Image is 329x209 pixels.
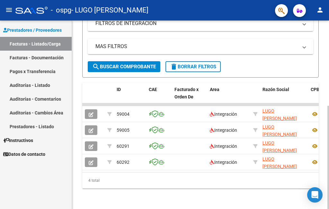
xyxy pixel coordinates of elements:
[262,140,297,153] span: LUGO [PERSON_NAME]
[210,144,237,149] span: Integración
[170,63,178,71] mat-icon: delete
[88,39,313,54] mat-expansion-panel-header: MAS FILTROS
[117,112,129,117] span: 59004
[51,3,71,17] span: - ospg
[207,83,251,111] datatable-header-cell: Area
[262,123,306,137] div: 27348492360
[170,64,216,70] span: Borrar Filtros
[146,83,172,111] datatable-header-cell: CAE
[262,155,306,169] div: 27348492360
[210,160,237,165] span: Integración
[92,63,100,71] mat-icon: search
[149,87,157,92] span: CAE
[260,83,308,111] datatable-header-cell: Razón Social
[3,137,33,144] span: Instructivos
[262,124,297,137] span: LUGO [PERSON_NAME]
[71,3,148,17] span: - LUGO [PERSON_NAME]
[165,61,221,72] button: Borrar Filtros
[316,6,324,14] mat-icon: person
[117,160,129,165] span: 60292
[92,64,156,70] span: Buscar Comprobante
[95,43,298,50] mat-panel-title: MAS FILTROS
[3,151,45,158] span: Datos de contacto
[95,20,298,27] mat-panel-title: FILTROS DE INTEGRACION
[307,187,323,203] div: Open Intercom Messenger
[311,87,322,92] span: CPBT
[172,83,207,111] datatable-header-cell: Facturado x Orden De
[88,16,313,31] mat-expansion-panel-header: FILTROS DE INTEGRACION
[262,107,306,121] div: 27348492360
[117,128,129,133] span: 59005
[262,156,297,169] span: LUGO [PERSON_NAME]
[117,87,121,92] span: ID
[3,27,62,34] span: Prestadores / Proveedores
[210,112,237,117] span: Integración
[117,144,129,149] span: 60291
[88,61,160,72] button: Buscar Comprobante
[210,128,237,133] span: Integración
[5,6,13,14] mat-icon: menu
[174,87,199,99] span: Facturado x Orden De
[82,172,319,188] div: 4 total
[262,108,297,121] span: LUGO [PERSON_NAME]
[262,139,306,153] div: 27348492360
[262,87,289,92] span: Razón Social
[210,87,219,92] span: Area
[114,83,146,111] datatable-header-cell: ID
